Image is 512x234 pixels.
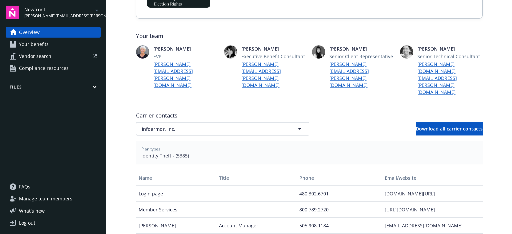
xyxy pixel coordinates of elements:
img: photo [400,45,413,59]
a: [PERSON_NAME][DOMAIN_NAME][EMAIL_ADDRESS][PERSON_NAME][DOMAIN_NAME] [417,61,483,96]
div: 480.302.6701 [297,186,382,202]
img: photo [224,45,237,59]
div: [PERSON_NAME] [136,218,216,234]
span: [PERSON_NAME] [417,45,483,52]
button: Name [136,170,216,186]
span: What ' s new [19,207,45,214]
a: FAQs [6,181,101,192]
div: Title [219,174,294,181]
div: [EMAIL_ADDRESS][DOMAIN_NAME] [382,218,482,234]
div: Account Manager [216,218,297,234]
a: Vendor search [6,51,101,62]
span: Manage team members [19,193,72,204]
button: What's new [6,207,55,214]
img: photo [312,45,325,59]
div: [DOMAIN_NAME][URL] [382,186,482,202]
button: Email/website [382,170,482,186]
span: Download all carrier contacts [416,125,483,132]
button: Infoarmor, Inc. [136,122,309,135]
span: Compliance resources [19,63,69,74]
span: [PERSON_NAME][EMAIL_ADDRESS][PERSON_NAME][DOMAIN_NAME] [24,13,93,19]
span: Your benefits [19,39,49,50]
span: Infoarmor, Inc. [142,125,280,132]
img: navigator-logo.svg [6,6,19,19]
span: Senior Client Representative [329,53,395,60]
img: photo [136,45,149,59]
div: Name [139,174,214,181]
button: Newfront[PERSON_NAME][EMAIL_ADDRESS][PERSON_NAME][DOMAIN_NAME]arrowDropDown [24,6,101,19]
span: Plan types [141,146,477,152]
span: [PERSON_NAME] [329,45,395,52]
span: Overview [19,27,40,38]
a: Your benefits [6,39,101,50]
div: Phone [299,174,379,181]
div: [URL][DOMAIN_NAME] [382,202,482,218]
a: Overview [6,27,101,38]
div: Login page [136,186,216,202]
div: 800.789.2720 [297,202,382,218]
span: Carrier contacts [136,112,483,119]
span: Senior Technical Consultant [417,53,483,60]
a: [PERSON_NAME][EMAIL_ADDRESS][PERSON_NAME][DOMAIN_NAME] [153,61,219,89]
span: [PERSON_NAME] [241,45,307,52]
span: FAQs [19,181,30,192]
a: arrowDropDown [93,6,101,14]
span: EVP [153,53,219,60]
span: Identity Theft - (5385) [141,152,477,159]
button: Files [6,84,101,93]
a: [PERSON_NAME][EMAIL_ADDRESS][PERSON_NAME][DOMAIN_NAME] [329,61,395,89]
button: Title [216,170,297,186]
a: Compliance resources [6,63,101,74]
button: Phone [297,170,382,186]
div: Log out [19,218,35,228]
a: [PERSON_NAME][EMAIL_ADDRESS][PERSON_NAME][DOMAIN_NAME] [241,61,307,89]
span: [PERSON_NAME] [153,45,219,52]
button: Download all carrier contacts [416,122,483,135]
div: Email/website [385,174,480,181]
a: Manage team members [6,193,101,204]
div: Member Services [136,202,216,218]
div: 505.908.1184 [297,218,382,234]
span: Vendor search [19,51,51,62]
span: Executive Benefit Consultant [241,53,307,60]
span: Newfront [24,6,93,13]
span: Your team [136,32,483,40]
